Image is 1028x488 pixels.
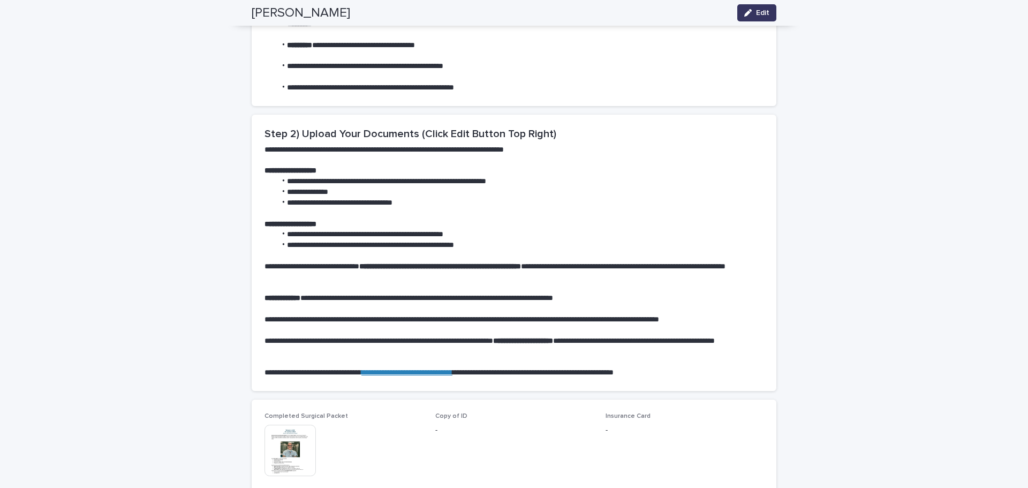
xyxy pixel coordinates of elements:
p: - [606,425,764,436]
span: Edit [756,9,769,17]
p: - [435,425,593,436]
button: Edit [737,4,776,21]
span: Completed Surgical Packet [264,413,348,419]
h2: Step 2) Upload Your Documents (Click Edit Button Top Right) [264,127,764,140]
span: Insurance Card [606,413,651,419]
h2: [PERSON_NAME] [252,5,350,21]
span: Copy of ID [435,413,467,419]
